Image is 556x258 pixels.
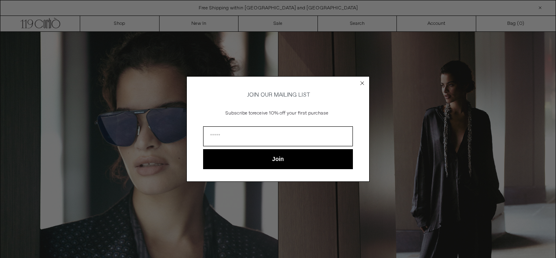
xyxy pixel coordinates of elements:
[246,91,310,99] span: JOIN OUR MAILING LIST
[358,79,366,87] button: Close dialog
[203,126,353,146] input: Email
[203,149,353,169] button: Join
[253,110,328,117] span: receive 10% off your first purchase
[225,110,253,117] span: Subscribe to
